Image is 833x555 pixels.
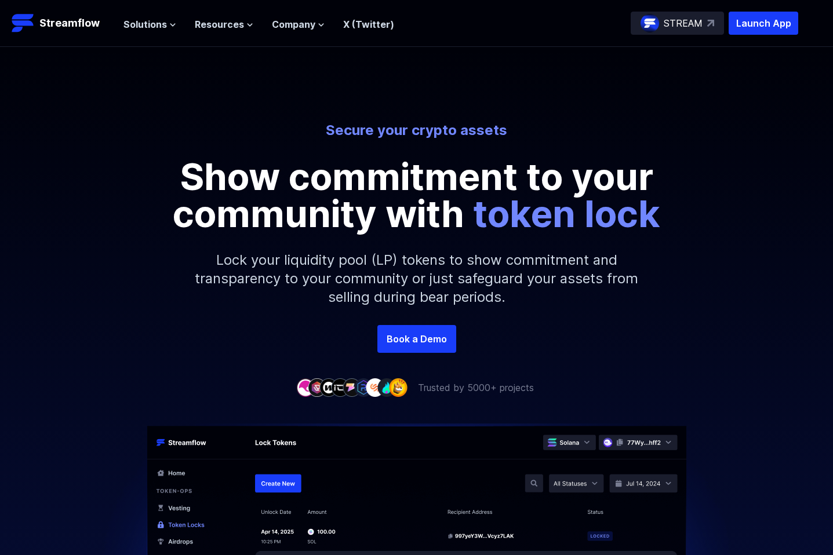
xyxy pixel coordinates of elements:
img: company-9 [389,378,408,396]
span: Resources [195,17,244,31]
button: Launch App [729,12,798,35]
button: Solutions [123,17,176,31]
p: STREAM [664,16,703,30]
p: Trusted by 5000+ projects [418,381,534,395]
span: token lock [473,191,660,236]
a: X (Twitter) [343,19,394,30]
a: Streamflow [12,12,112,35]
img: company-4 [331,378,350,396]
img: streamflow-logo-circle.png [641,14,659,32]
img: company-5 [343,378,361,396]
img: company-2 [308,378,326,396]
img: company-7 [366,378,384,396]
p: Show commitment to your community with [156,158,678,232]
img: top-right-arrow.svg [707,20,714,27]
a: Book a Demo [377,325,456,353]
a: STREAM [631,12,724,35]
p: Lock your liquidity pool (LP) tokens to show commitment and transparency to your community or jus... [168,232,666,325]
img: company-1 [296,378,315,396]
button: Resources [195,17,253,31]
img: company-6 [354,378,373,396]
span: Company [272,17,315,31]
button: Company [272,17,325,31]
span: Solutions [123,17,167,31]
p: Streamflow [39,15,100,31]
img: Streamflow Logo [12,12,35,35]
p: Secure your crypto assets [96,121,738,140]
img: company-8 [377,378,396,396]
img: company-3 [319,378,338,396]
